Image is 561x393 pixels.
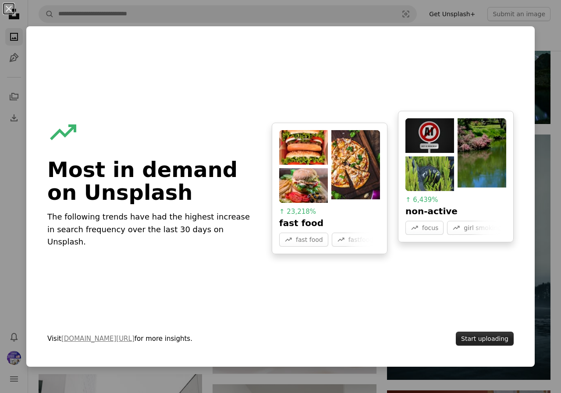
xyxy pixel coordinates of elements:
h3: fast food [279,217,380,229]
img: premium_photo-1743899684967-800b45f263c4 [405,118,454,153]
h2: Most in demand on Unsplash [47,158,251,204]
img: photo-1653141124202-6b51267985f2 [405,156,454,191]
span: Visit for more insights. [47,333,251,344]
img: photo-1653234292989-4c1c04a9dfe2 [458,118,506,188]
img: photo-1512152272829-e3139592d56f [279,168,328,203]
a: ↑ 23,218%fast foodfast foodfastfood [272,123,387,255]
a: [DOMAIN_NAME][URL] [61,335,135,343]
span: ↑ 23,218% [279,208,316,216]
h3: non-active [405,205,506,217]
p: The following trends have had the highest increase in search frequency over the last 30 days on U... [47,211,251,248]
span: ↑ 6,439% [405,196,438,204]
a: ↑ 6,439%non-activefocusgirl smoking [398,111,514,243]
button: Start uploading [456,332,514,346]
img: photo-1565299624946-b28f40a0ae38 [331,130,380,200]
img: premium_photo-1683619761468-b06992704398 [279,130,328,165]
